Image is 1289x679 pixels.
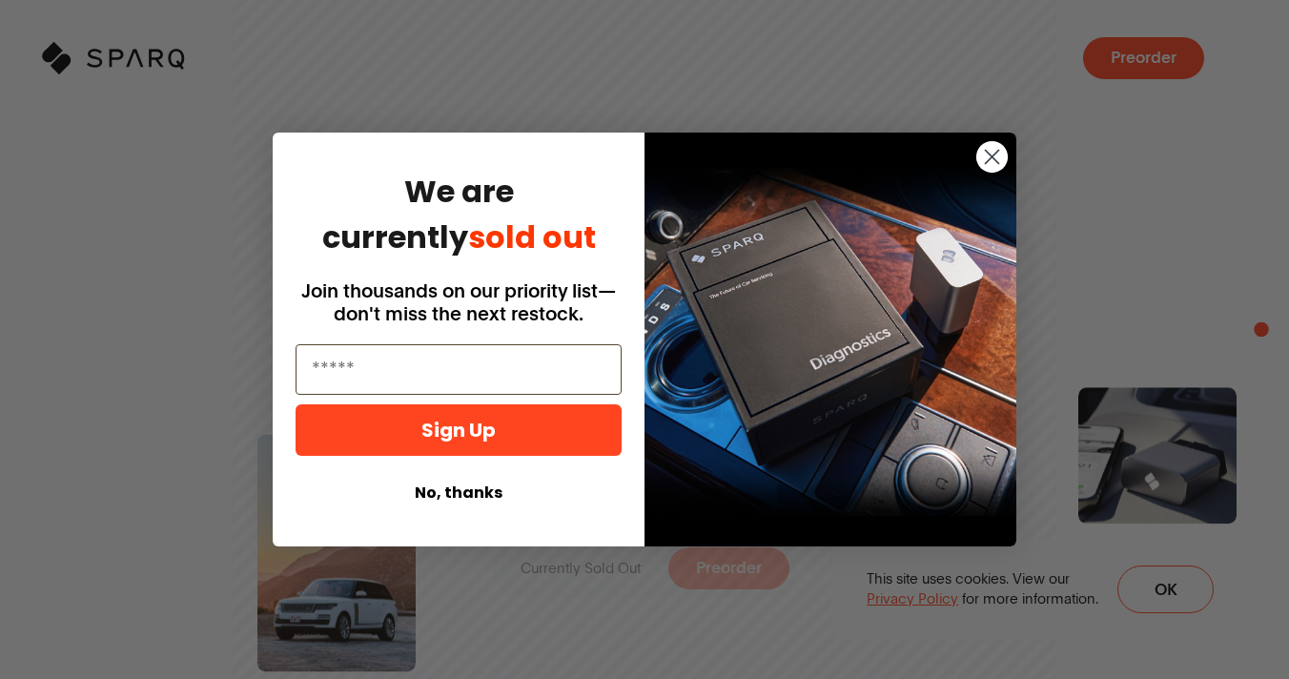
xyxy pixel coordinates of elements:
[975,140,1009,174] button: Close dialog
[296,404,622,456] button: Sign Up
[301,279,616,325] span: Join thousands on our priority list—don't miss the next restock.
[296,475,622,511] button: No, thanks
[468,216,596,258] span: sold out
[322,170,596,258] span: We are currently
[644,133,1016,546] img: 725c0cce-c00f-4a02-adb7-5ced8674b2d9.png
